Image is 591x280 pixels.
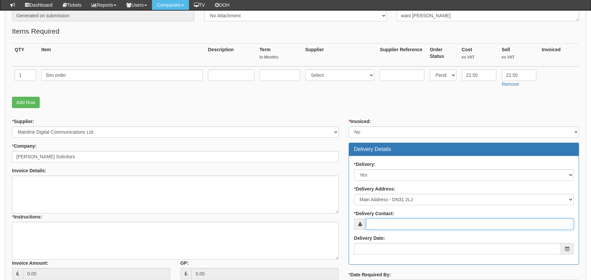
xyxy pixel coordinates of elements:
[502,81,519,87] a: Remove
[12,213,42,220] label: Instructions:
[539,43,579,67] th: Invoiced
[459,43,499,67] th: Cost
[257,43,303,67] th: Term
[354,146,574,152] h3: Delivery Details
[354,210,394,217] label: Delivery Contact:
[205,43,257,67] th: Description
[260,55,300,60] small: In Months
[354,235,385,241] label: Delivery Date:
[354,161,376,168] label: Delivery:
[12,118,34,125] label: Supplier:
[180,260,189,266] label: GP:
[499,43,539,67] th: Sell
[12,43,39,67] th: QTY
[427,43,459,67] th: Order Status
[12,97,40,108] a: Add Row
[377,43,427,67] th: Supplier Reference
[349,118,371,125] label: Invoiced:
[12,143,37,149] label: Company:
[354,186,395,192] label: Delivery Address:
[502,55,536,60] small: ex VAT
[12,260,48,266] label: Invoice Amount:
[349,271,391,278] label: Date Required By:
[303,43,377,67] th: Supplier
[39,43,205,67] th: Item
[462,55,496,60] small: ex VAT
[12,26,59,37] legend: Items Required
[12,167,46,174] label: Invoice Details:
